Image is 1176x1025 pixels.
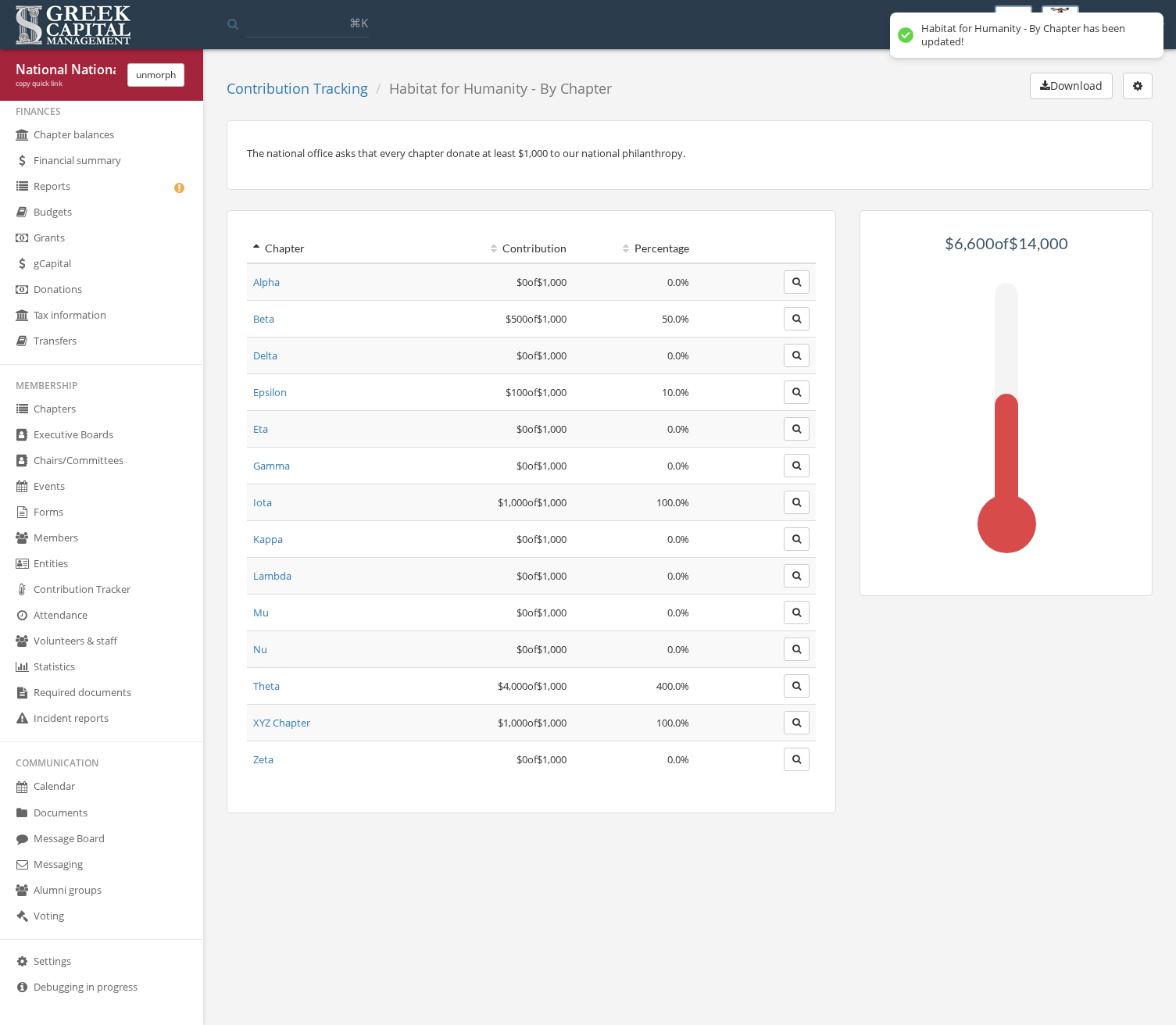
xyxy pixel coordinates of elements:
span: 0.0% [667,605,689,620]
span: 100.0% [656,716,689,730]
a: Alpha [253,275,280,289]
span: 0.0% [667,642,689,656]
td: of [427,448,573,484]
span: $1,000 [537,679,567,693]
span: $1,000 [537,495,567,509]
a: XYZ Chapter [253,716,310,730]
span: $1,000 [537,605,567,620]
a: Contribution Tracking [227,79,368,98]
th: Chapter [247,234,427,263]
span: $1,000 [537,312,567,326]
th: Contribution [427,234,573,263]
span: $0 [517,605,527,620]
span: ⌘K [349,15,368,30]
span: $100 [506,385,527,399]
button: unmorph [127,63,184,87]
span: 400.0% [656,679,689,693]
a: Mu [253,605,269,620]
span: $1,000 [537,716,567,730]
span: 0.0% [667,752,689,766]
span: $0 [517,275,527,289]
a: Beta [253,312,274,326]
span: $0 [517,752,527,766]
td: of [427,595,573,631]
td: of [427,337,573,374]
td: of [427,484,573,521]
span: $1,000 [537,422,567,436]
div: Habitat for Humanity - By Chapter has been updated! [921,22,1148,48]
td: of [427,705,573,741]
span: $0 [517,569,527,583]
a: Eta [253,422,268,436]
span: 10.0% [662,385,689,399]
td: of [427,301,573,337]
span: $4,000 [498,679,527,693]
a: Zeta [253,752,273,766]
span: $1,000 [537,752,567,766]
button: Download [1030,73,1113,99]
div: National National [16,61,116,79]
a: Gamma [253,459,290,473]
span: $1,000 [537,569,567,583]
span: $1,000 [537,275,567,289]
li: Habitat for Humanity - By Chapter [368,79,612,99]
a: Epsilon [253,385,287,399]
span: $6,600 [945,234,995,252]
span: $1,000 [537,348,567,362]
span: $1,000 [537,459,567,473]
span: $0 [517,348,527,362]
span: 0.0% [667,569,689,583]
p: The national office asks that every chapter donate at least $1,000 to our national philanthropy. [247,145,1132,162]
td: of [427,263,573,301]
span: $0 [517,459,527,473]
span: 0.0% [667,532,689,546]
a: Nu [253,642,267,656]
span: $14,000 [1009,234,1068,252]
a: Delta [253,348,277,362]
span: 0.0% [667,459,689,473]
span: $1,000 [498,495,527,509]
span: $0 [517,532,527,546]
span: $0 [517,642,527,656]
div: copy quick link [16,79,116,89]
a: Iota [253,495,272,509]
h5: of [880,234,1132,252]
div: N National [1088,5,1164,32]
span: $1,000 [537,642,567,656]
td: of [427,631,573,668]
td: of [427,668,573,705]
th: Percentage [573,234,695,263]
td: of [427,741,573,778]
td: of [427,521,573,558]
span: 0.0% [667,275,689,289]
span: 100.0% [656,495,689,509]
span: 0.0% [667,348,689,362]
td: of [427,374,573,411]
span: $500 [506,312,527,326]
span: 0.0% [667,422,689,436]
a: Kappa [253,532,283,546]
td: of [427,411,573,448]
span: $0 [517,422,527,436]
span: $1,000 [498,716,527,730]
span: $1,000 [537,532,567,546]
span: 50.0% [662,312,689,326]
a: Theta [253,679,280,693]
td: of [427,558,573,595]
a: Lambda [253,569,291,583]
span: $1,000 [537,385,567,399]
